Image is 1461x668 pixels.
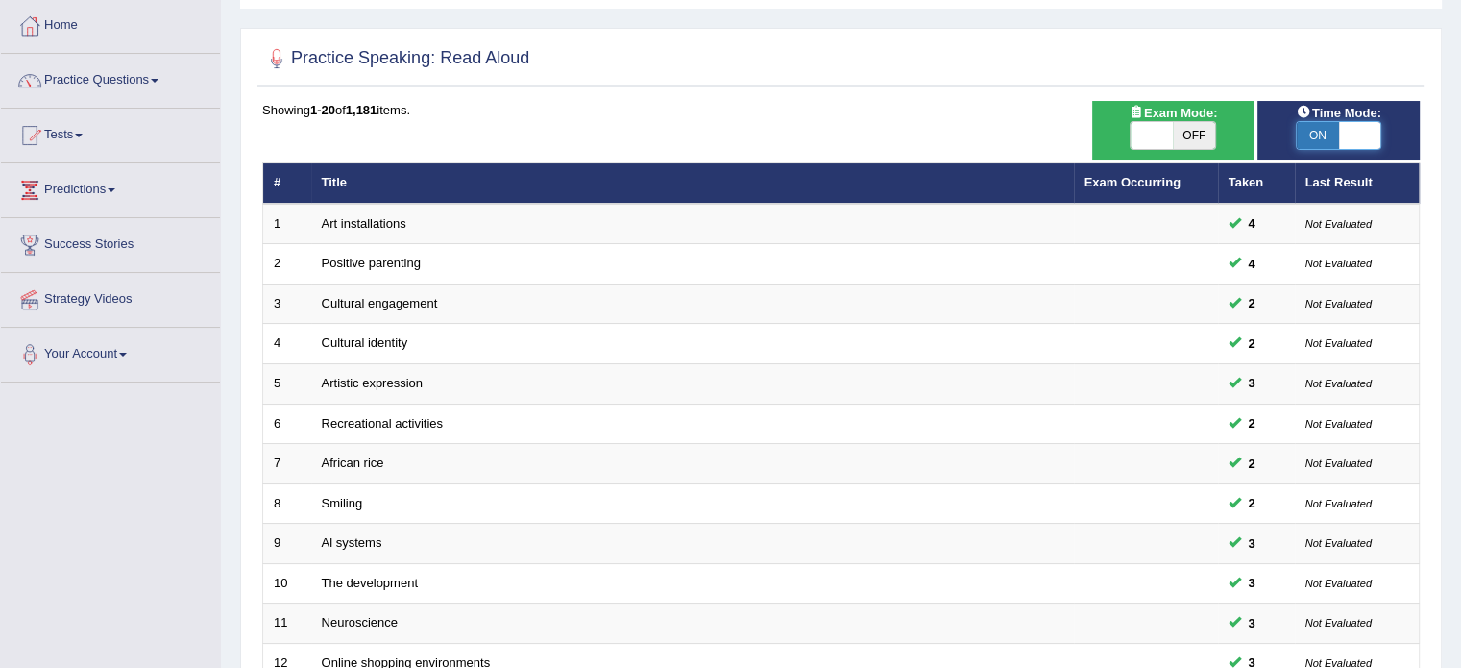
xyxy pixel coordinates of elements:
[1173,122,1215,149] span: OFF
[1295,163,1420,204] th: Last Result
[322,416,443,431] a: Recreational activities
[1241,293,1263,313] span: You can still take this question
[322,296,438,310] a: Cultural engagement
[1241,533,1263,554] span: You can still take this question
[1305,458,1372,469] small: Not Evaluated
[263,404,311,444] td: 6
[263,483,311,524] td: 8
[1084,175,1181,189] a: Exam Occurring
[1305,258,1372,269] small: Not Evaluated
[322,335,408,350] a: Cultural identity
[1305,418,1372,430] small: Not Evaluated
[1,163,220,211] a: Predictions
[1,218,220,266] a: Success Stories
[1218,163,1295,204] th: Taken
[263,444,311,484] td: 7
[263,204,311,244] td: 1
[322,216,406,231] a: Art installations
[1,54,220,102] a: Practice Questions
[1241,334,1263,354] span: You can still take this question
[263,284,311,324] td: 3
[322,496,363,510] a: Smiling
[1,109,220,157] a: Tests
[263,244,311,285] td: 2
[1305,298,1372,309] small: Not Evaluated
[263,324,311,364] td: 4
[1305,218,1372,230] small: Not Evaluated
[1241,613,1263,633] span: You can still take this question
[1,273,220,321] a: Strategy Videos
[1305,337,1372,349] small: Not Evaluated
[1241,573,1263,593] span: You can still take this question
[1,328,220,376] a: Your Account
[1241,254,1263,274] span: You can still take this question
[311,163,1074,204] th: Title
[1241,493,1263,513] span: You can still take this question
[1092,101,1254,160] div: Show exams occurring in exams
[346,103,377,117] b: 1,181
[1305,378,1372,389] small: Not Evaluated
[262,101,1420,119] div: Showing of items.
[1297,122,1339,149] span: ON
[1289,103,1389,123] span: Time Mode:
[1241,413,1263,433] span: You can still take this question
[322,576,418,590] a: The development
[322,535,382,550] a: Al systems
[322,615,399,630] a: Neuroscience
[1121,103,1225,123] span: Exam Mode:
[1305,498,1372,509] small: Not Evaluated
[322,256,421,270] a: Positive parenting
[263,163,311,204] th: #
[322,456,384,470] a: African rice
[262,44,529,73] h2: Practice Speaking: Read Aloud
[1305,537,1372,549] small: Not Evaluated
[263,604,311,644] td: 11
[1241,213,1263,234] span: You can still take this question
[1241,373,1263,393] span: You can still take this question
[263,524,311,564] td: 9
[310,103,335,117] b: 1-20
[263,364,311,405] td: 5
[1305,617,1372,629] small: Not Evaluated
[1241,454,1263,474] span: You can still take this question
[263,563,311,604] td: 10
[322,376,423,390] a: Artistic expression
[1305,578,1372,589] small: Not Evaluated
